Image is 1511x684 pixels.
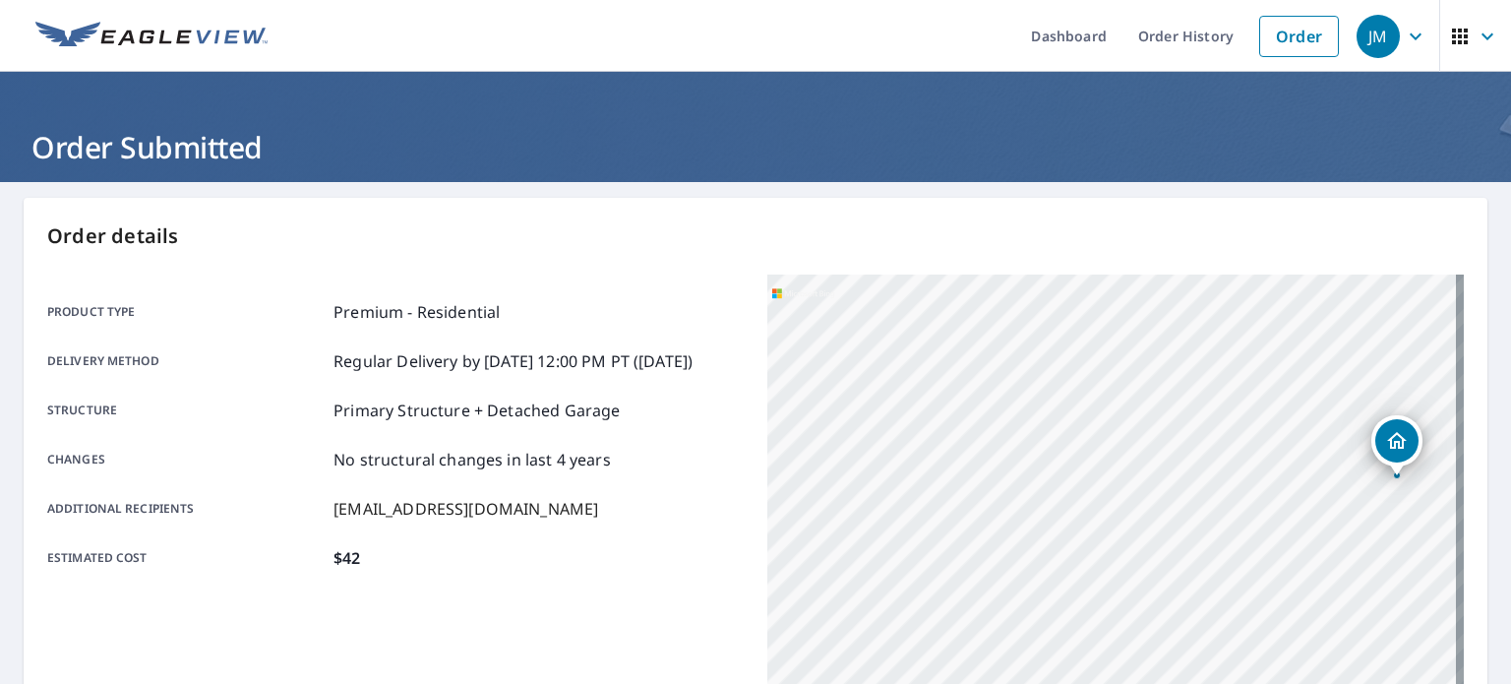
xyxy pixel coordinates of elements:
[333,497,598,521] p: [EMAIL_ADDRESS][DOMAIN_NAME]
[47,349,326,373] p: Delivery method
[47,221,1464,251] p: Order details
[47,300,326,324] p: Product type
[1371,415,1422,476] div: Dropped pin, building 1, Residential property, 444 E Mcclure St Kewanee, IL 61443
[47,546,326,570] p: Estimated cost
[47,399,326,422] p: Structure
[333,399,620,422] p: Primary Structure + Detached Garage
[333,448,611,471] p: No structural changes in last 4 years
[1357,15,1400,58] div: JM
[333,546,360,570] p: $42
[24,127,1487,167] h1: Order Submitted
[333,349,693,373] p: Regular Delivery by [DATE] 12:00 PM PT ([DATE])
[1259,16,1339,57] a: Order
[35,22,268,51] img: EV Logo
[47,497,326,521] p: Additional recipients
[333,300,500,324] p: Premium - Residential
[47,448,326,471] p: Changes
